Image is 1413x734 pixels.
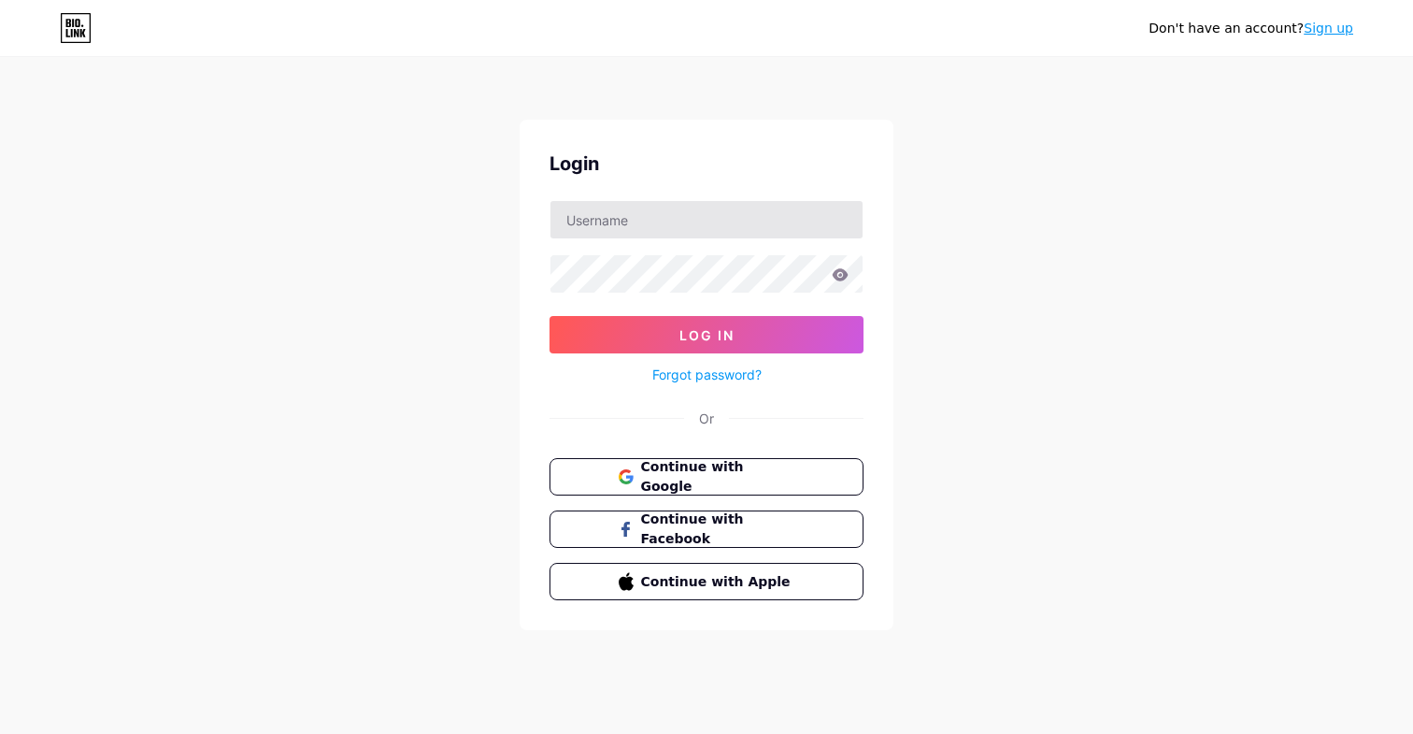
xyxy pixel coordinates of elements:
[679,327,735,343] span: Log In
[1149,19,1353,38] div: Don't have an account?
[641,510,795,549] span: Continue with Facebook
[1304,21,1353,36] a: Sign up
[550,201,863,238] input: Username
[641,457,795,497] span: Continue with Google
[549,458,863,496] button: Continue with Google
[641,572,795,592] span: Continue with Apple
[549,563,863,600] button: Continue with Apple
[699,409,714,428] div: Or
[549,511,863,548] button: Continue with Facebook
[549,316,863,353] button: Log In
[652,365,762,384] a: Forgot password?
[549,150,863,178] div: Login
